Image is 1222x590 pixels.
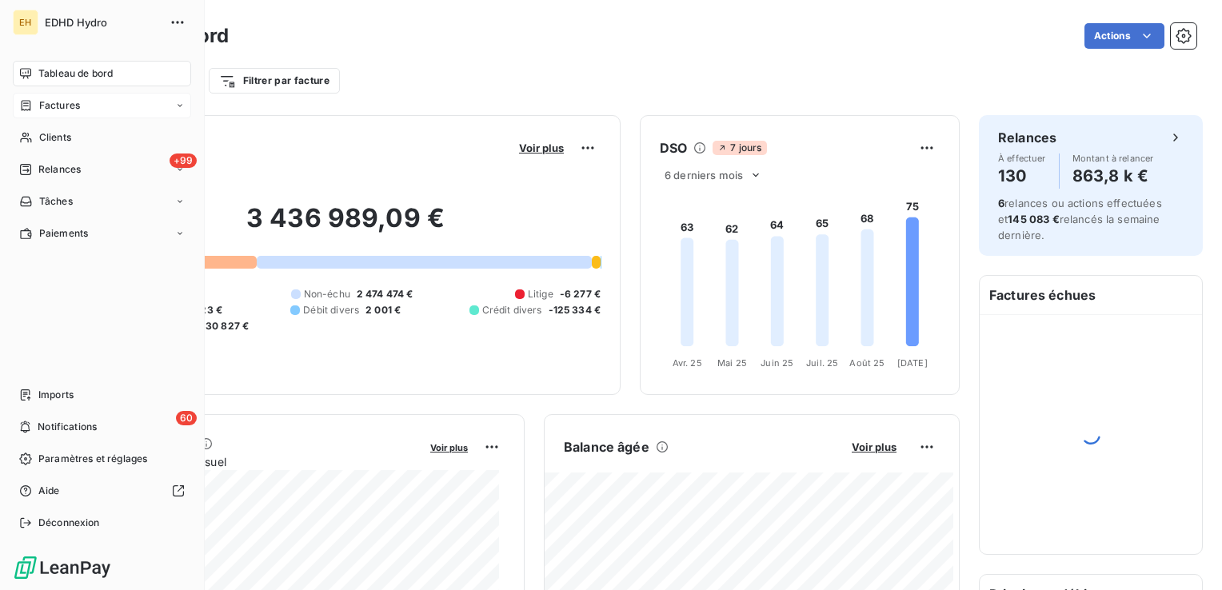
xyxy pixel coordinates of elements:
[660,138,687,157] h6: DSO
[998,153,1046,163] span: À effectuer
[39,194,73,209] span: Tâches
[430,442,468,453] span: Voir plus
[717,357,747,369] tspan: Mai 25
[38,452,147,466] span: Paramètres et réglages
[847,440,901,454] button: Voir plus
[170,153,197,168] span: +99
[201,319,249,333] span: -30 827 €
[45,16,160,29] span: EDHD Hydro
[713,141,766,155] span: 7 jours
[39,226,88,241] span: Paiements
[176,411,197,425] span: 60
[560,287,601,301] span: -6 277 €
[303,303,359,317] span: Débit divers
[998,197,1162,241] span: relances ou actions effectuées et relancés la semaine dernière.
[39,130,71,145] span: Clients
[38,66,113,81] span: Tableau de bord
[90,453,419,470] span: Chiffre d'affaires mensuel
[38,516,100,530] span: Déconnexion
[13,478,191,504] a: Aide
[38,388,74,402] span: Imports
[304,287,350,301] span: Non-échu
[673,357,702,369] tspan: Avr. 25
[425,440,473,454] button: Voir plus
[564,437,649,456] h6: Balance âgée
[897,357,928,369] tspan: [DATE]
[209,68,340,94] button: Filtrer par facture
[852,441,897,453] span: Voir plus
[365,303,401,317] span: 2 001 €
[1008,213,1059,225] span: 145 083 €
[761,357,793,369] tspan: Juin 25
[998,128,1056,147] h6: Relances
[482,303,542,317] span: Crédit divers
[1072,163,1154,189] h4: 863,8 k €
[13,10,38,35] div: EH
[528,287,553,301] span: Litige
[38,484,60,498] span: Aide
[514,141,569,155] button: Voir plus
[849,357,885,369] tspan: Août 25
[357,287,413,301] span: 2 474 474 €
[13,555,112,580] img: Logo LeanPay
[665,169,743,181] span: 6 derniers mois
[519,142,564,154] span: Voir plus
[549,303,601,317] span: -125 334 €
[998,197,1004,209] span: 6
[39,98,80,113] span: Factures
[806,357,838,369] tspan: Juil. 25
[998,163,1046,189] h4: 130
[980,276,1202,314] h6: Factures échues
[38,420,97,434] span: Notifications
[1072,153,1154,163] span: Montant à relancer
[38,162,81,177] span: Relances
[1084,23,1164,49] button: Actions
[90,202,601,250] h2: 3 436 989,09 €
